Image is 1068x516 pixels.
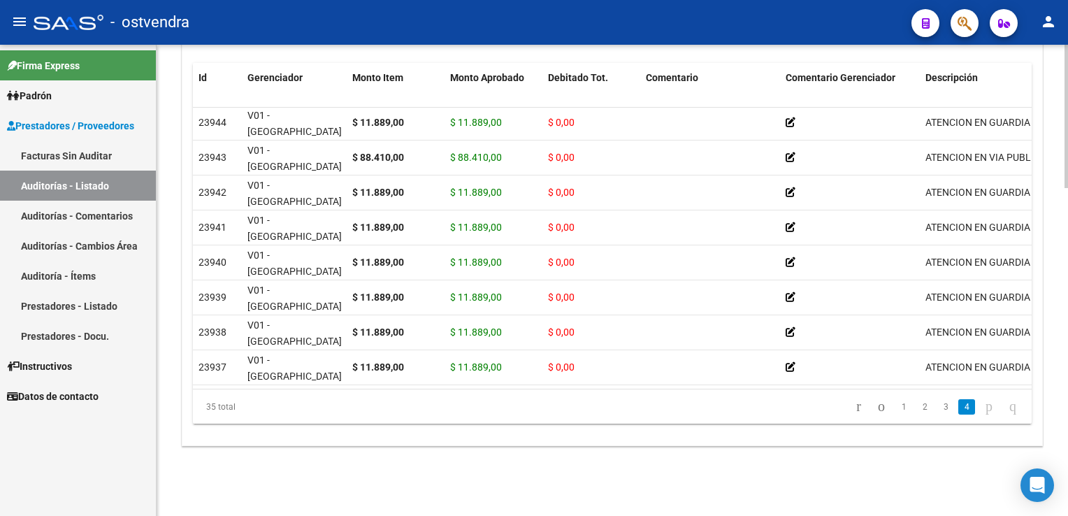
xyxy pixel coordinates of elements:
span: 23940 [199,257,226,268]
span: Id [199,72,207,83]
span: 23942 [199,187,226,198]
span: ATENCION EN GUARDIA [925,222,1030,233]
span: Comentario Gerenciador [786,72,895,83]
span: V01 - [GEOGRAPHIC_DATA] [247,180,342,207]
mat-icon: menu [11,13,28,30]
li: page 2 [914,395,935,419]
a: 1 [895,399,912,415]
span: Instructivos [7,359,72,374]
span: ATENCION EN GUARDIA [925,257,1030,268]
span: Datos de contacto [7,389,99,404]
a: 2 [916,399,933,415]
span: ATENCION EN GUARDIA [925,117,1030,128]
strong: $ 11.889,00 [352,292,404,303]
span: ATENCION EN VIA PUBLICA [925,152,1046,163]
span: V01 - [GEOGRAPHIC_DATA] [247,250,342,277]
span: ATENCION EN GUARDIA [925,361,1030,373]
span: $ 11.889,00 [450,117,502,128]
strong: $ 11.889,00 [352,117,404,128]
a: go to first page [850,399,867,415]
a: 3 [937,399,954,415]
strong: $ 88.410,00 [352,152,404,163]
strong: $ 11.889,00 [352,222,404,233]
datatable-header-cell: Monto Aprobado [445,63,542,124]
span: Gerenciador [247,72,303,83]
span: 23943 [199,152,226,163]
span: ATENCION EN GUARDIA [925,187,1030,198]
datatable-header-cell: Debitado Tot. [542,63,640,124]
datatable-header-cell: Descripción [920,63,1060,124]
span: $ 0,00 [548,292,575,303]
li: page 3 [935,395,956,419]
span: V01 - [GEOGRAPHIC_DATA] [247,145,342,172]
span: V01 - [GEOGRAPHIC_DATA] [247,354,342,382]
span: 23944 [199,117,226,128]
span: ATENCION EN GUARDIA [925,327,1030,338]
span: 23941 [199,222,226,233]
strong: $ 11.889,00 [352,327,404,338]
span: Descripción [925,72,978,83]
span: 23938 [199,327,226,338]
span: $ 0,00 [548,257,575,268]
a: go to next page [979,399,999,415]
a: go to previous page [872,399,891,415]
span: $ 11.889,00 [450,361,502,373]
a: go to last page [1003,399,1023,415]
span: 23939 [199,292,226,303]
strong: $ 11.889,00 [352,361,404,373]
span: Debitado Tot. [548,72,608,83]
datatable-header-cell: Gerenciador [242,63,347,124]
span: Comentario [646,72,698,83]
span: $ 11.889,00 [450,187,502,198]
span: $ 0,00 [548,187,575,198]
span: Firma Express [7,58,80,73]
span: $ 0,00 [548,361,575,373]
span: V01 - [GEOGRAPHIC_DATA] [247,320,342,347]
span: - ostvendra [110,7,189,38]
span: Padrón [7,88,52,103]
li: page 4 [956,395,977,419]
span: $ 0,00 [548,222,575,233]
span: Monto Aprobado [450,72,524,83]
span: Prestadores / Proveedores [7,118,134,134]
strong: $ 11.889,00 [352,187,404,198]
div: 35 total [193,389,359,424]
strong: $ 11.889,00 [352,257,404,268]
datatable-header-cell: Monto Item [347,63,445,124]
span: V01 - [GEOGRAPHIC_DATA] [247,110,342,137]
span: $ 0,00 [548,327,575,338]
a: 4 [958,399,975,415]
span: $ 0,00 [548,152,575,163]
div: Open Intercom Messenger [1020,468,1054,502]
span: $ 88.410,00 [450,152,502,163]
datatable-header-cell: Id [193,63,242,124]
mat-icon: person [1040,13,1057,30]
span: V01 - [GEOGRAPHIC_DATA] [247,285,342,312]
span: $ 11.889,00 [450,257,502,268]
span: $ 0,00 [548,117,575,128]
span: $ 11.889,00 [450,292,502,303]
span: $ 11.889,00 [450,222,502,233]
span: $ 11.889,00 [450,327,502,338]
datatable-header-cell: Comentario [640,63,780,124]
datatable-header-cell: Comentario Gerenciador [780,63,920,124]
span: V01 - [GEOGRAPHIC_DATA] [247,215,342,242]
span: ATENCION EN GUARDIA [925,292,1030,303]
span: Monto Item [352,72,403,83]
span: 23937 [199,361,226,373]
li: page 1 [893,395,914,419]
